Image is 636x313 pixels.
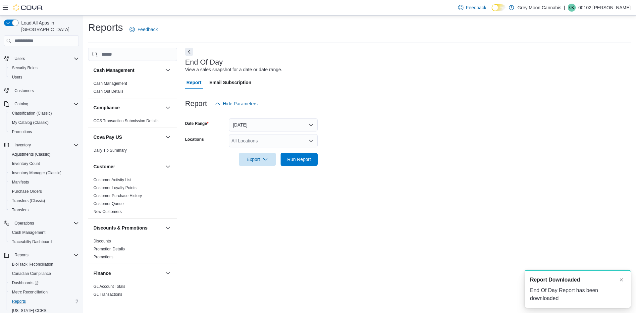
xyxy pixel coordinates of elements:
span: Customers [12,86,79,95]
div: Notification [530,276,625,284]
span: Security Roles [9,64,79,72]
span: Transfers [12,207,28,213]
span: Inventory Count [9,160,79,168]
button: Adjustments (Classic) [7,150,81,159]
p: | [564,4,565,12]
button: Finance [93,270,163,277]
button: Next [185,48,193,56]
a: Cash Management [93,81,127,86]
input: Dark Mode [492,4,505,11]
h3: Report [185,100,207,108]
p: Grey Moon Cannabis [517,4,561,12]
button: Compliance [164,104,172,112]
a: Discounts [93,239,111,243]
a: Customer Purchase History [93,193,142,198]
a: Transfers (Classic) [9,197,48,205]
button: Canadian Compliance [7,269,81,278]
span: BioTrack Reconciliation [9,260,79,268]
button: Transfers (Classic) [7,196,81,205]
span: OCS Transaction Submission Details [93,118,159,124]
button: Discounts & Promotions [93,225,163,231]
span: Inventory [15,142,31,148]
a: Daily Tip Summary [93,148,127,153]
button: Operations [1,219,81,228]
button: Inventory Manager (Classic) [7,168,81,178]
a: Promotion Details [93,247,125,251]
span: Promotions [9,128,79,136]
button: Customers [1,86,81,95]
button: Catalog [12,100,31,108]
span: My Catalog (Classic) [9,119,79,127]
a: Security Roles [9,64,40,72]
a: Adjustments (Classic) [9,150,53,158]
span: Cash Management [12,230,45,235]
span: Catalog [12,100,79,108]
span: Security Roles [12,65,37,71]
label: Locations [185,137,204,142]
a: Traceabilty Dashboard [9,238,54,246]
span: Discounts [93,238,111,244]
a: Cash Management [9,229,48,236]
a: Cash Out Details [93,89,124,94]
a: GL Account Totals [93,284,125,289]
button: Purchase Orders [7,187,81,196]
span: Metrc Reconciliation [12,289,48,295]
a: Dashboards [7,278,81,287]
div: Compliance [88,117,177,128]
div: 00102 Kristian Serna [568,4,576,12]
span: Traceabilty Dashboard [9,238,79,246]
a: OCS Transaction Submission Details [93,119,159,123]
button: Run Report [281,153,318,166]
button: Cash Management [93,67,163,74]
a: Reports [9,297,28,305]
button: Cash Management [164,66,172,74]
span: Inventory Manager (Classic) [9,169,79,177]
h3: End Of Day [185,58,223,66]
span: Manifests [12,180,29,185]
span: Reports [9,297,79,305]
span: Reports [12,299,26,304]
span: Transfers (Classic) [12,198,45,203]
span: Metrc Reconciliation [9,288,79,296]
div: Cova Pay US [88,146,177,157]
button: Reports [7,297,81,306]
button: Dismiss toast [617,276,625,284]
img: Cova [13,4,43,11]
a: GL Transactions [93,292,122,297]
h3: Discounts & Promotions [93,225,147,231]
a: Manifests [9,178,31,186]
span: Feedback [137,26,158,33]
span: Report Downloaded [530,276,580,284]
span: Report [186,76,201,89]
span: Traceabilty Dashboard [12,239,52,244]
span: Users [9,73,79,81]
a: Classification (Classic) [9,109,55,117]
a: Canadian Compliance [9,270,54,278]
h3: Compliance [93,104,120,111]
span: Export [243,153,272,166]
button: Export [239,153,276,166]
button: Discounts & Promotions [164,224,172,232]
span: Dashboards [12,280,38,286]
span: Classification (Classic) [12,111,52,116]
span: Customer Activity List [93,177,132,183]
div: End Of Day Report has been downloaded [530,287,625,302]
button: Inventory Count [7,159,81,168]
span: Dark Mode [492,11,492,12]
div: View a sales snapshot for a date or date range. [185,66,282,73]
a: My Catalog (Classic) [9,119,51,127]
a: Promotions [93,255,114,259]
a: New Customers [93,209,122,214]
button: Transfers [7,205,81,215]
button: Classification (Classic) [7,109,81,118]
button: Users [7,73,81,82]
label: Date Range [185,121,209,126]
span: Feedback [466,4,486,11]
span: Users [12,55,79,63]
button: Inventory [1,140,81,150]
span: Classification (Classic) [9,109,79,117]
